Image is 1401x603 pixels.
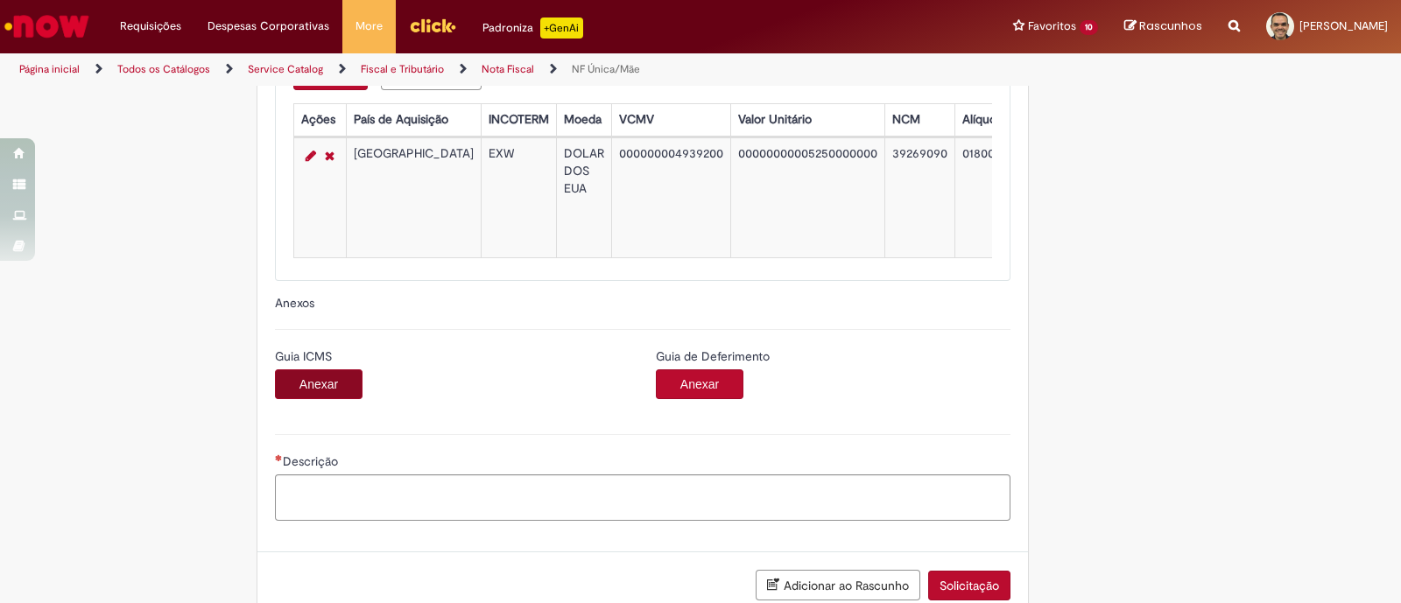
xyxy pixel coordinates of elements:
[346,137,481,257] td: [GEOGRAPHIC_DATA]
[346,103,481,136] th: País de Aquisição
[356,18,383,35] span: More
[482,62,534,76] a: Nota Fiscal
[481,103,556,136] th: INCOTERM
[556,103,611,136] th: Moeda
[656,369,743,399] button: Anexar
[19,62,80,76] a: Página inicial
[884,137,954,257] td: 39269090
[275,295,314,311] label: Anexos
[1139,18,1202,34] span: Rascunhos
[283,453,341,469] span: Descrição
[409,12,456,39] img: click_logo_yellow_360x200.png
[572,62,640,76] a: NF Única/Mãe
[1028,18,1076,35] span: Favoritos
[275,454,283,461] span: Necessários
[120,18,181,35] span: Requisições
[954,137,1028,257] td: 01800
[481,137,556,257] td: EXW
[208,18,329,35] span: Despesas Corporativas
[482,18,583,39] div: Padroniza
[954,103,1028,136] th: Alíquota I.I.
[293,103,346,136] th: Ações
[928,571,1010,600] button: Solicitação
[275,348,335,364] span: Guia ICMS
[275,369,363,399] button: Anexar
[556,137,611,257] td: DOLAR DOS EUA
[117,62,210,76] a: Todos os Catálogos
[320,145,339,166] a: Remover linha 1
[730,103,884,136] th: Valor Unitário
[1124,18,1202,35] a: Rascunhos
[1299,18,1388,33] span: [PERSON_NAME]
[248,62,323,76] a: Service Catalog
[611,137,730,257] td: 000000004939200
[884,103,954,136] th: NCM
[1080,20,1098,35] span: 10
[656,348,773,364] span: Guia de Deferimento
[730,137,884,257] td: 00000000005250000000
[361,62,444,76] a: Fiscal e Tributário
[756,570,920,600] button: Adicionar ao Rascunho
[301,145,320,166] a: Editar Linha 1
[13,53,921,86] ul: Trilhas de página
[2,9,92,44] img: ServiceNow
[275,474,1010,522] textarea: Descrição
[540,18,583,39] p: +GenAi
[611,103,730,136] th: VCMV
